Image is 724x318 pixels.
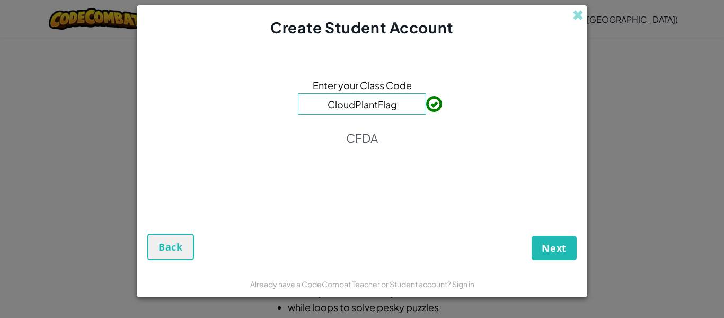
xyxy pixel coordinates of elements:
[147,234,194,260] button: Back
[452,279,474,289] a: Sign in
[158,240,183,253] span: Back
[270,18,453,37] span: Create Student Account
[313,78,412,93] span: Enter your Class Code
[542,242,567,254] span: Next
[532,236,577,260] button: Next
[346,131,378,145] p: CFDA
[250,279,452,289] span: Already have a CodeCombat Teacher or Student account?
